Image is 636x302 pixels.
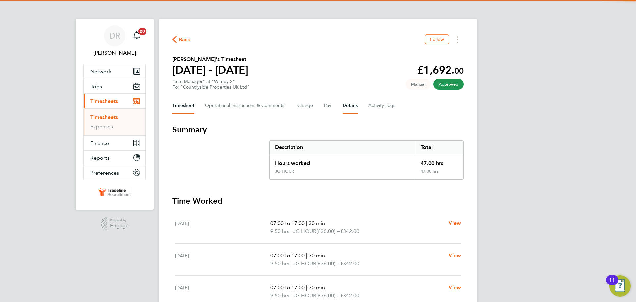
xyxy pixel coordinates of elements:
[90,114,118,120] a: Timesheets
[340,228,359,234] span: £342.00
[454,66,464,76] span: 00
[309,220,325,226] span: 30 min
[293,260,316,268] span: JG HOUR
[270,252,305,259] span: 07:00 to 17:00
[90,170,119,176] span: Preferences
[306,252,307,259] span: |
[324,98,332,114] button: Pay
[316,292,340,299] span: (£36.00) =
[415,169,463,179] div: 47.00 hrs
[270,260,289,267] span: 9.50 hrs
[449,219,461,227] a: View
[291,260,292,267] span: |
[83,25,146,57] a: DR[PERSON_NAME]
[449,284,461,292] a: View
[306,284,307,291] span: |
[172,55,248,63] h2: [PERSON_NAME]'s Timesheet
[343,98,358,114] button: Details
[316,260,340,267] span: (£36.00) =
[83,187,146,198] a: Go to home page
[84,151,145,165] button: Reports
[293,227,316,235] span: JG HOUR
[433,79,464,90] span: This timesheet has been approved.
[205,98,287,114] button: Operational Instructions & Comments
[84,79,145,93] button: Jobs
[172,98,194,114] button: Timesheet
[84,94,145,108] button: Timesheets
[270,292,289,299] span: 9.50 hrs
[291,292,292,299] span: |
[172,79,249,90] div: "Site Manager" at "Witney 2"
[97,187,132,198] img: tradelinerecruitment-logo-retina.png
[415,154,463,169] div: 47.00 hrs
[76,19,154,210] nav: Main navigation
[275,169,294,174] div: JG HOUR
[172,84,249,90] div: For "Countryside Properties UK Ltd"
[270,284,305,291] span: 07:00 to 17:00
[83,49,146,57] span: Demi Richens
[430,36,444,42] span: Follow
[449,284,461,291] span: View
[306,220,307,226] span: |
[316,228,340,234] span: (£36.00) =
[172,63,248,77] h1: [DATE] - [DATE]
[452,34,464,45] button: Timesheets Menu
[138,28,146,35] span: 20
[90,98,118,104] span: Timesheets
[340,260,359,267] span: £342.00
[179,36,191,44] span: Back
[90,155,110,161] span: Reports
[84,165,145,180] button: Preferences
[417,64,464,76] app-decimal: £1,692.
[101,217,129,230] a: Powered byEngage
[309,284,325,291] span: 30 min
[449,220,461,226] span: View
[293,292,316,300] span: JG HOUR
[425,34,449,44] button: Follow
[340,292,359,299] span: £342.00
[172,124,464,135] h3: Summary
[110,223,129,229] span: Engage
[110,217,129,223] span: Powered by
[175,219,270,235] div: [DATE]
[291,228,292,234] span: |
[449,252,461,259] span: View
[368,98,396,114] button: Activity Logs
[172,196,464,206] h3: Time Worked
[297,98,313,114] button: Charge
[609,275,631,297] button: Open Resource Center, 11 new notifications
[175,252,270,268] div: [DATE]
[90,123,113,130] a: Expenses
[84,108,145,135] div: Timesheets
[84,64,145,79] button: Network
[415,141,463,154] div: Total
[270,220,305,226] span: 07:00 to 17:00
[109,31,120,40] span: DR
[90,68,111,75] span: Network
[406,79,431,90] span: This timesheet was manually created.
[270,141,415,154] div: Description
[175,284,270,300] div: [DATE]
[172,35,191,44] button: Back
[90,83,102,90] span: Jobs
[84,136,145,150] button: Finance
[270,154,415,169] div: Hours worked
[449,252,461,260] a: View
[90,140,109,146] span: Finance
[269,140,464,180] div: Summary
[130,25,143,46] a: 20
[609,280,615,289] div: 11
[270,228,289,234] span: 9.50 hrs
[309,252,325,259] span: 30 min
